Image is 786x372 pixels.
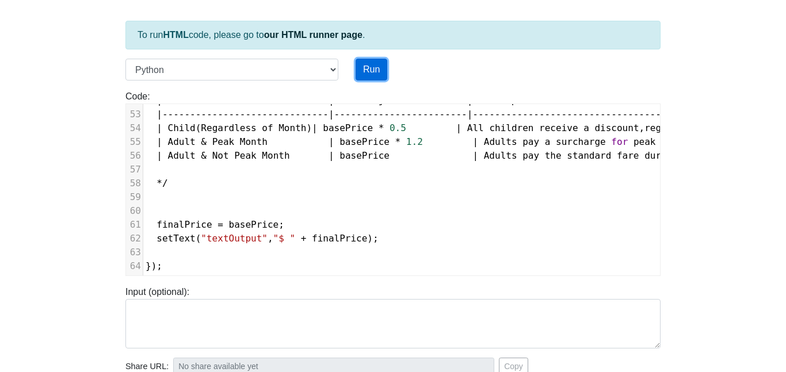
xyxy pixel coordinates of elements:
div: To run code, please go to . [125,21,661,49]
span: ( ) , . [146,122,761,133]
span: + [301,233,307,244]
span: basePrice [339,136,390,147]
span: children [489,122,533,133]
span: Peak [212,136,235,147]
span: ; [146,219,284,230]
span: Month [240,136,268,147]
span: . [146,136,705,147]
span: . [146,150,777,161]
button: Run [356,59,387,80]
a: our HTML runner page [264,30,363,40]
span: Adult [168,150,196,161]
div: 53 [126,108,143,121]
span: }); [146,260,162,271]
span: "textOutput" [201,233,268,244]
span: | [456,122,462,133]
span: peak [634,136,656,147]
span: receive [539,122,578,133]
span: fare [617,150,639,161]
span: finalPrice [157,219,212,230]
span: Child [168,122,196,133]
div: 56 [126,149,143,163]
span: All [467,122,484,133]
span: & [201,136,207,147]
span: for [611,136,628,147]
span: 1.2 [406,136,423,147]
span: Adult [168,136,196,147]
div: 59 [126,190,143,204]
span: standard [567,150,611,161]
span: during [644,150,678,161]
span: basePrice [229,219,279,230]
span: setText [157,233,195,244]
span: | [157,122,162,133]
div: 63 [126,246,143,259]
span: Month [262,150,289,161]
span: basePrice [339,150,390,161]
span: regardless [644,122,700,133]
div: 58 [126,177,143,190]
span: | [329,150,334,161]
span: "$ " [273,233,296,244]
span: Month [278,122,306,133]
span: | [329,136,334,147]
span: discount [594,122,639,133]
span: basePrice [323,122,373,133]
div: Code: [117,90,669,276]
span: of [262,122,273,133]
span: 0.5 [390,122,406,133]
span: | [472,150,478,161]
span: a [583,122,589,133]
span: | [157,136,162,147]
div: 54 [126,121,143,135]
span: ( , ); [146,233,379,244]
div: 55 [126,135,143,149]
div: Input (optional): [117,285,669,348]
span: the [545,150,562,161]
span: a [545,136,551,147]
span: Adults [484,136,517,147]
span: = [218,219,223,230]
div: 64 [126,259,143,273]
span: Not [212,150,229,161]
span: | [312,122,318,133]
span: & [201,150,207,161]
span: Regardless [201,122,256,133]
span: surcharge [556,136,606,147]
div: 57 [126,163,143,177]
strong: HTML [163,30,188,40]
span: finalPrice [312,233,367,244]
div: 61 [126,218,143,232]
div: 62 [126,232,143,246]
span: pay [522,136,539,147]
span: pay [522,150,539,161]
span: | [157,150,162,161]
span: | [472,136,478,147]
div: 60 [126,204,143,218]
span: Peak [234,150,257,161]
span: Adults [484,150,517,161]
